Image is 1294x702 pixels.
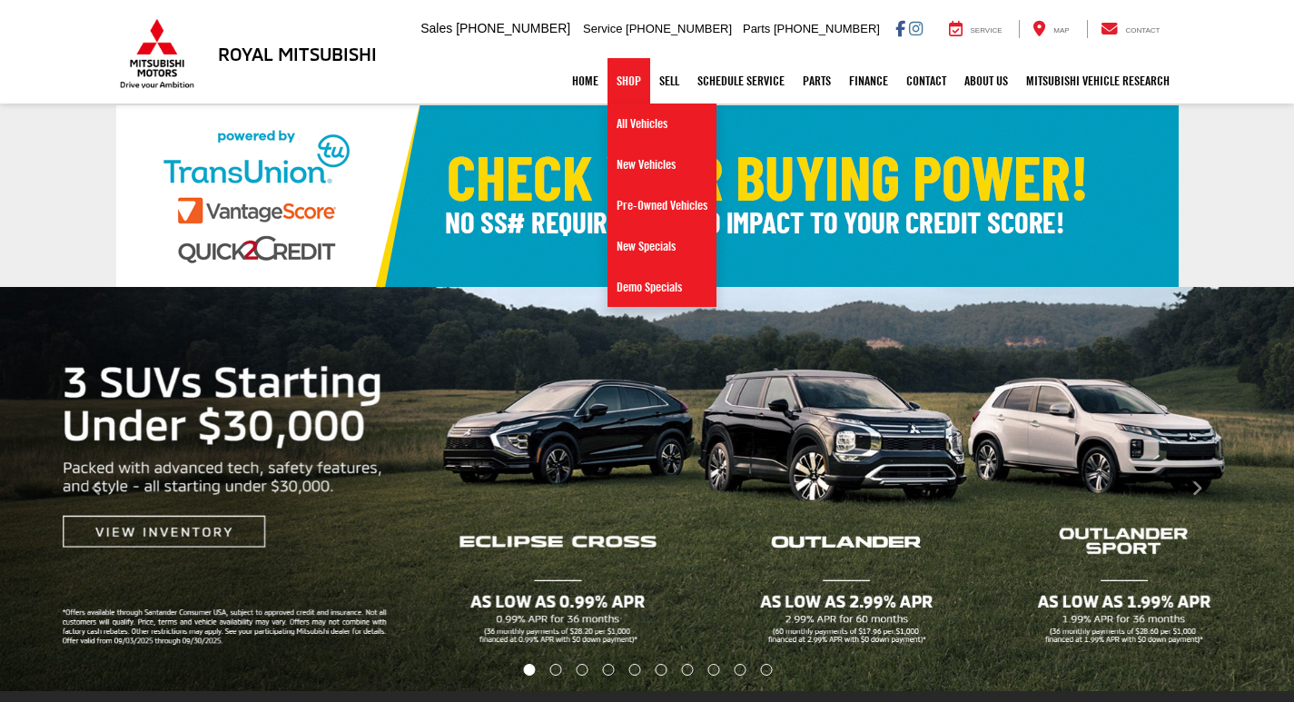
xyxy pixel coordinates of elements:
a: Shop [607,58,650,104]
span: [PHONE_NUMBER] [456,21,570,35]
img: Mitsubishi [116,18,198,89]
a: Mitsubishi Vehicle Research [1017,58,1179,104]
a: New Vehicles [607,144,716,185]
a: Pre-Owned Vehicles [607,185,716,226]
span: Parts [743,22,770,35]
span: Service [583,22,622,35]
li: Go to slide number 5. [629,664,641,676]
a: Sell [650,58,688,104]
h3: Royal Mitsubishi [218,44,377,64]
li: Go to slide number 2. [550,664,562,676]
li: Go to slide number 9. [734,664,746,676]
span: Contact [1125,26,1160,35]
a: About Us [955,58,1017,104]
a: Map [1019,20,1082,38]
a: Contact [1087,20,1174,38]
a: Home [563,58,607,104]
a: Finance [840,58,897,104]
li: Go to slide number 6. [655,664,667,676]
a: Contact [897,58,955,104]
a: Facebook: Click to visit our Facebook page [895,21,905,35]
a: Schedule Service: Opens in a new tab [688,58,794,104]
span: [PHONE_NUMBER] [774,22,880,35]
li: Go to slide number 1. [523,664,535,676]
span: Map [1053,26,1069,35]
li: Go to slide number 3. [577,664,588,676]
span: Sales [420,21,452,35]
span: [PHONE_NUMBER] [626,22,732,35]
li: Go to slide number 7. [681,664,693,676]
a: Service [935,20,1016,38]
a: New Specials [607,226,716,267]
a: Instagram: Click to visit our Instagram page [909,21,923,35]
a: Demo Specials [607,267,716,307]
span: Service [971,26,1003,35]
button: Click to view next picture. [1100,323,1294,655]
li: Go to slide number 10. [760,664,772,676]
li: Go to slide number 4. [603,664,615,676]
img: Check Your Buying Power [116,105,1179,287]
li: Go to slide number 8. [707,664,719,676]
a: All Vehicles [607,104,716,144]
a: Parts: Opens in a new tab [794,58,840,104]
